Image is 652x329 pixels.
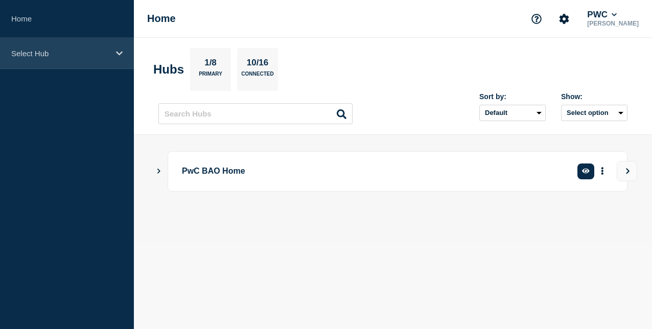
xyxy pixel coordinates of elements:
[199,71,222,82] p: Primary
[241,71,273,82] p: Connected
[243,58,272,71] p: 10/16
[182,162,553,181] p: PwC BAO Home
[479,92,546,101] div: Sort by:
[561,92,627,101] div: Show:
[561,105,627,121] button: Select option
[158,103,353,124] input: Search Hubs
[585,20,641,27] p: [PERSON_NAME]
[153,62,184,77] h2: Hubs
[156,168,161,175] button: Show Connected Hubs
[553,8,575,30] button: Account settings
[526,8,547,30] button: Support
[201,58,221,71] p: 1/8
[585,10,619,20] button: PWC
[617,161,637,181] button: View
[479,105,546,121] select: Sort by
[11,49,109,58] p: Select Hub
[147,13,176,25] h1: Home
[596,162,609,181] button: More actions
